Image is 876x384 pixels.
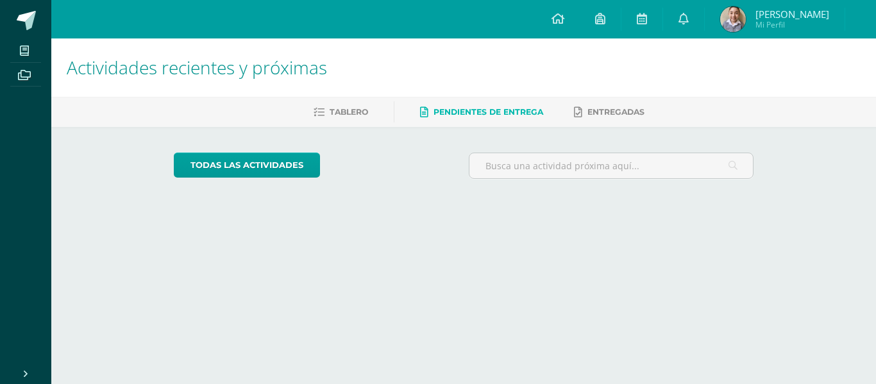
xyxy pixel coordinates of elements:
[420,102,543,122] a: Pendientes de entrega
[755,19,829,30] span: Mi Perfil
[587,107,644,117] span: Entregadas
[434,107,543,117] span: Pendientes de entrega
[330,107,368,117] span: Tablero
[174,153,320,178] a: todas las Actividades
[720,6,746,32] img: 17cf59736ae56aed92359ce21211a68c.png
[755,8,829,21] span: [PERSON_NAME]
[469,153,754,178] input: Busca una actividad próxima aquí...
[67,55,327,79] span: Actividades recientes y próximas
[314,102,368,122] a: Tablero
[574,102,644,122] a: Entregadas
